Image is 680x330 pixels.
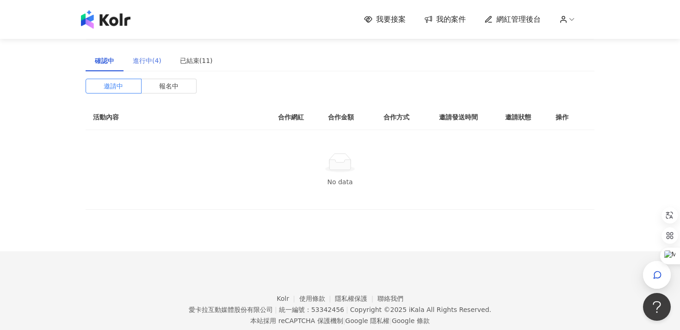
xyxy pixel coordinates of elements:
a: Google 隱私權 [345,317,389,324]
iframe: Help Scout Beacon - Open [643,293,671,321]
a: 網紅管理後台 [484,14,541,25]
a: 使用條款 [299,295,335,302]
span: | [275,306,277,313]
div: 確認中 [95,56,114,66]
div: 統一編號：53342456 [279,306,344,313]
span: 本站採用 reCAPTCHA 保護機制 [250,315,429,326]
a: Kolr [277,295,299,302]
span: | [389,317,392,324]
th: 操作 [548,105,594,130]
img: logo [81,10,130,29]
a: 隱私權保護 [335,295,377,302]
a: iKala [409,306,425,313]
th: 邀請狀態 [498,105,548,130]
th: 活動內容 [86,105,271,130]
a: Google 條款 [392,317,430,324]
span: 邀請中 [104,79,123,93]
span: 我的案件 [436,14,466,25]
div: No data [97,177,583,187]
div: Copyright © 2025 All Rights Reserved. [350,306,491,313]
div: 愛卡拉互動媒體股份有限公司 [189,306,273,313]
div: 已結束(11) [180,56,213,66]
span: | [343,317,346,324]
th: 合作網紅 [271,105,321,130]
a: 我要接案 [364,14,406,25]
span: 我要接案 [376,14,406,25]
span: | [346,306,348,313]
th: 合作金額 [321,105,376,130]
a: 聯絡我們 [377,295,403,302]
a: 我的案件 [424,14,466,25]
div: 進行中(4) [133,56,161,66]
span: 報名中 [159,79,179,93]
span: 網紅管理後台 [496,14,541,25]
th: 合作方式 [376,105,432,130]
th: 邀請發送時間 [432,105,498,130]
